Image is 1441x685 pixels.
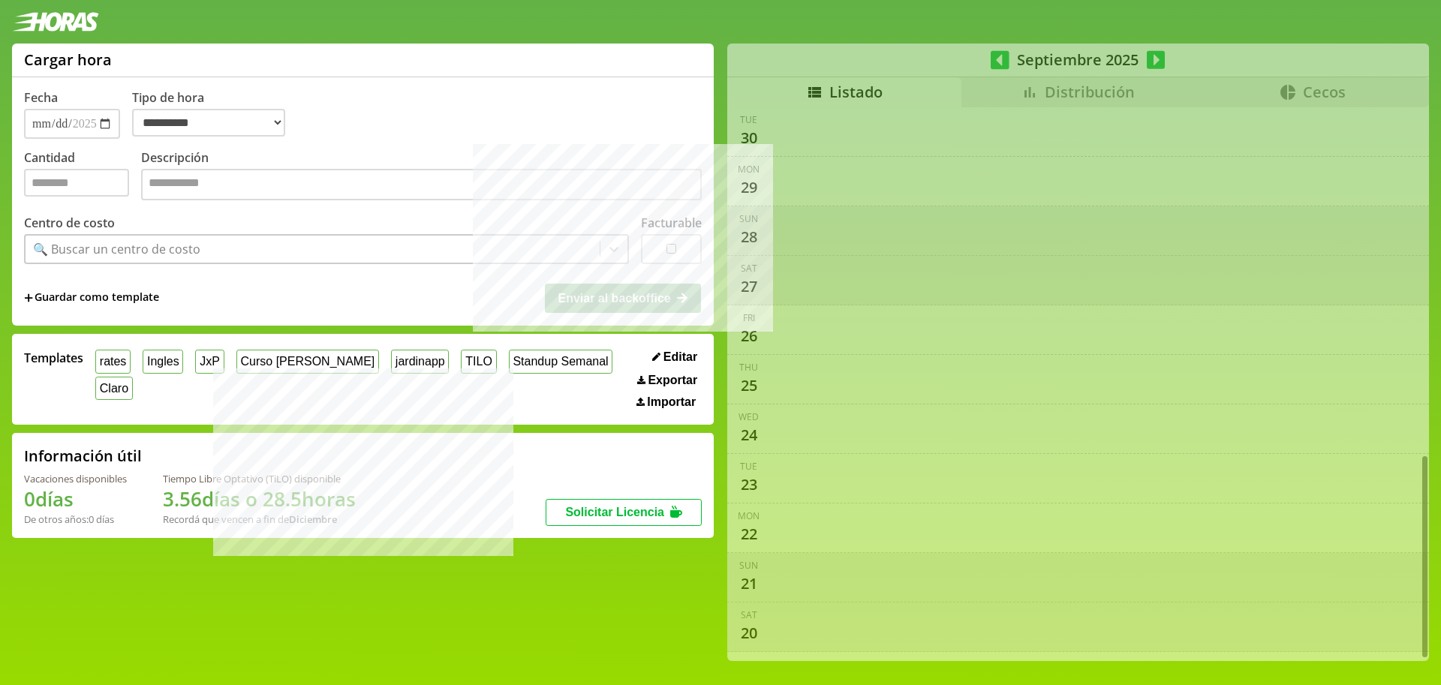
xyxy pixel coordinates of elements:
[95,377,133,400] button: Claro
[648,350,702,365] button: Editar
[143,350,183,373] button: Ingles
[24,89,58,106] label: Fecha
[24,215,115,231] label: Centro de costo
[163,485,356,512] h1: 3.56 días o 28.5 horas
[24,149,141,204] label: Cantidad
[236,350,379,373] button: Curso [PERSON_NAME]
[33,241,200,257] div: 🔍 Buscar un centro de costo
[24,446,142,466] h2: Información útil
[648,374,697,387] span: Exportar
[24,472,127,485] div: Vacaciones disponibles
[141,169,702,200] textarea: Descripción
[289,512,337,526] b: Diciembre
[132,109,285,137] select: Tipo de hora
[163,512,356,526] div: Recordá que vencen a fin de
[24,350,83,366] span: Templates
[195,350,224,373] button: JxP
[633,373,702,388] button: Exportar
[24,50,112,70] h1: Cargar hora
[641,215,702,231] label: Facturable
[391,350,449,373] button: jardinapp
[132,89,297,139] label: Tipo de hora
[24,290,159,306] span: +Guardar como template
[141,149,702,204] label: Descripción
[24,512,127,526] div: De otros años: 0 días
[663,350,697,364] span: Editar
[461,350,496,373] button: TILO
[24,169,129,197] input: Cantidad
[647,395,696,409] span: Importar
[509,350,613,373] button: Standup Semanal
[95,350,131,373] button: rates
[163,472,356,485] div: Tiempo Libre Optativo (TiLO) disponible
[546,499,702,526] button: Solicitar Licencia
[565,506,664,518] span: Solicitar Licencia
[24,485,127,512] h1: 0 días
[12,12,99,32] img: logotipo
[24,290,33,306] span: +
